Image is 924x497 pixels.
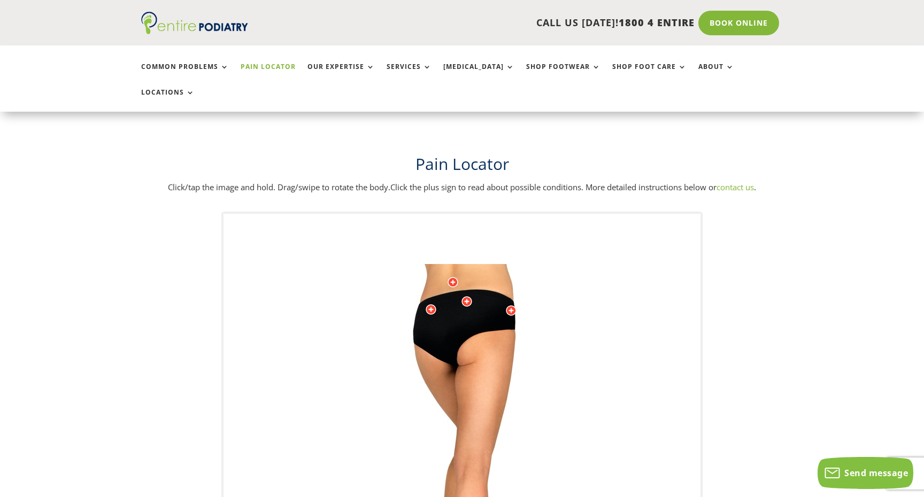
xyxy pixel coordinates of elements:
a: Our Expertise [307,63,375,86]
a: Book Online [698,11,779,35]
p: CALL US [DATE]! [289,16,695,30]
img: logo (1) [141,12,248,34]
a: Pain Locator [241,63,296,86]
span: 1800 4 ENTIRE [619,16,695,29]
a: Shop Footwear [526,63,600,86]
a: Entire Podiatry [141,26,248,36]
span: Click the plus sign to read about possible conditions. More detailed instructions below or . [390,182,756,192]
a: Services [387,63,432,86]
a: Shop Foot Care [612,63,687,86]
h1: Pain Locator [141,153,783,181]
button: Send message [818,457,913,489]
a: [MEDICAL_DATA] [443,63,514,86]
span: Click/tap the image and hold. Drag/swipe to rotate the body. [168,182,390,192]
a: Locations [141,89,195,112]
a: contact us [717,182,754,192]
a: About [698,63,734,86]
span: Send message [844,467,908,479]
a: Common Problems [141,63,229,86]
